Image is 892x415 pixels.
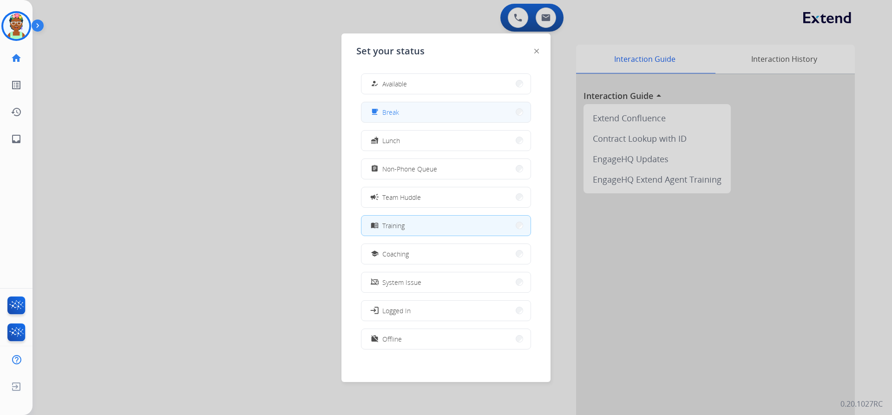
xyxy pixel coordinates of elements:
[361,74,531,94] button: Available
[11,79,22,91] mat-icon: list_alt
[361,301,531,321] button: Logged In
[382,306,411,316] span: Logged In
[371,165,379,173] mat-icon: assignment
[11,106,22,118] mat-icon: history
[11,133,22,145] mat-icon: inbox
[370,306,379,315] mat-icon: login
[382,192,421,202] span: Team Huddle
[382,79,407,89] span: Available
[361,159,531,179] button: Non-Phone Queue
[371,137,379,145] mat-icon: fastfood
[371,250,379,258] mat-icon: school
[361,131,531,151] button: Lunch
[361,329,531,349] button: Offline
[371,335,379,343] mat-icon: work_off
[371,222,379,230] mat-icon: menu_book
[382,107,399,117] span: Break
[382,136,400,145] span: Lunch
[534,49,539,53] img: close-button
[382,249,409,259] span: Coaching
[371,278,379,286] mat-icon: phonelink_off
[361,102,531,122] button: Break
[361,244,531,264] button: Coaching
[371,108,379,116] mat-icon: free_breakfast
[382,164,437,174] span: Non-Phone Queue
[382,277,421,287] span: System Issue
[3,13,29,39] img: avatar
[11,53,22,64] mat-icon: home
[361,187,531,207] button: Team Huddle
[370,192,379,202] mat-icon: campaign
[356,45,425,58] span: Set your status
[382,221,405,231] span: Training
[382,334,402,344] span: Offline
[361,216,531,236] button: Training
[840,398,883,409] p: 0.20.1027RC
[371,80,379,88] mat-icon: how_to_reg
[361,272,531,292] button: System Issue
